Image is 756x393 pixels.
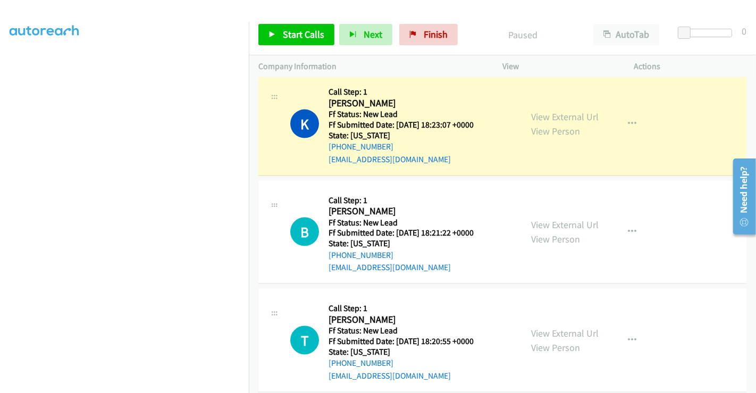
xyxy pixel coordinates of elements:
[502,60,615,73] p: View
[424,28,448,40] span: Finish
[329,347,474,357] h5: State: [US_STATE]
[329,358,393,368] a: [PHONE_NUMBER]
[258,24,334,45] a: Start Calls
[329,303,474,314] h5: Call Step: 1
[329,371,451,381] a: [EMAIL_ADDRESS][DOMAIN_NAME]
[593,24,659,45] button: AutoTab
[329,218,474,228] h5: Ff Status: New Lead
[531,125,580,137] a: View Person
[726,154,756,239] iframe: Resource Center
[329,141,393,152] a: [PHONE_NUMBER]
[531,341,580,354] a: View Person
[329,238,474,249] h5: State: [US_STATE]
[290,110,319,138] h1: K
[329,87,474,97] h5: Call Step: 1
[329,250,393,260] a: [PHONE_NUMBER]
[329,130,474,141] h5: State: [US_STATE]
[329,336,474,347] h5: Ff Submitted Date: [DATE] 18:20:55 +0000
[531,111,599,123] a: View External Url
[290,326,319,355] h1: T
[329,120,474,130] h5: Ff Submitted Date: [DATE] 18:23:07 +0000
[531,327,599,339] a: View External Url
[329,154,451,164] a: [EMAIL_ADDRESS][DOMAIN_NAME]
[329,97,474,110] h2: [PERSON_NAME]
[329,262,451,272] a: [EMAIL_ADDRESS][DOMAIN_NAME]
[290,326,319,355] div: The call is yet to be attempted
[283,28,324,40] span: Start Calls
[258,60,483,73] p: Company Information
[329,228,474,238] h5: Ff Submitted Date: [DATE] 18:21:22 +0000
[329,325,474,336] h5: Ff Status: New Lead
[339,24,392,45] button: Next
[399,24,458,45] a: Finish
[531,219,599,231] a: View External Url
[742,24,746,38] div: 0
[683,29,732,37] div: Delay between calls (in seconds)
[472,28,574,42] p: Paused
[329,314,474,326] h2: [PERSON_NAME]
[531,233,580,245] a: View Person
[634,60,747,73] p: Actions
[290,218,319,246] div: The call is yet to be attempted
[329,205,474,218] h2: [PERSON_NAME]
[329,195,474,206] h5: Call Step: 1
[290,218,319,246] h1: B
[364,28,382,40] span: Next
[329,109,474,120] h5: Ff Status: New Lead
